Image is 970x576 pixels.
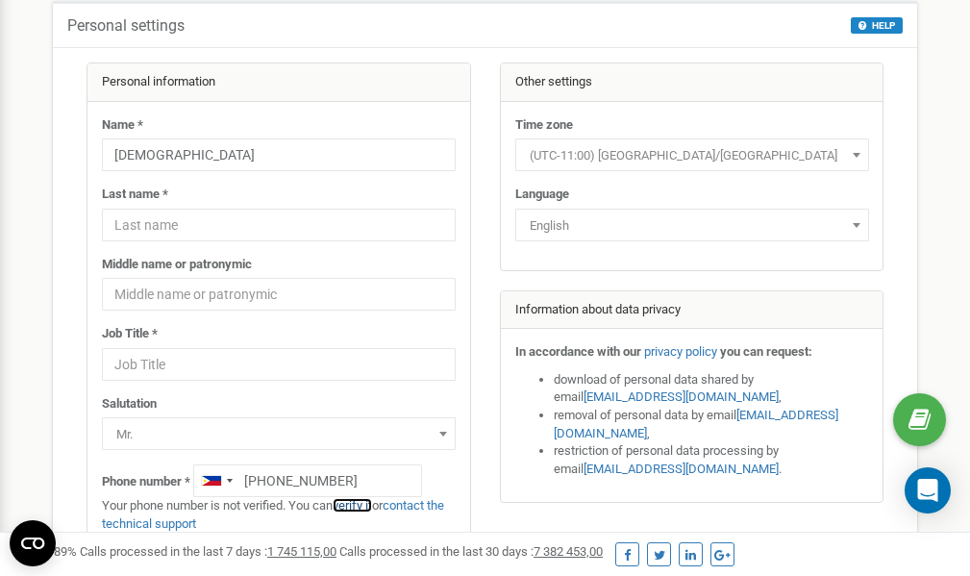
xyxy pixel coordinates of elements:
[515,138,869,171] span: (UTC-11:00) Pacific/Midway
[534,544,603,559] u: 7 382 453,00
[267,544,336,559] u: 1 745 115,00
[522,142,862,169] span: (UTC-11:00) Pacific/Midway
[87,63,470,102] div: Personal information
[515,116,573,135] label: Time zone
[584,462,779,476] a: [EMAIL_ADDRESS][DOMAIN_NAME]
[102,278,456,311] input: Middle name or patronymic
[501,291,883,330] div: Information about data privacy
[102,498,444,531] a: contact the technical support
[194,465,238,496] div: Telephone country code
[102,138,456,171] input: Name
[102,417,456,450] span: Mr.
[554,442,869,478] li: restriction of personal data processing by email .
[193,464,422,497] input: +1-800-555-55-55
[339,544,603,559] span: Calls processed in the last 30 days :
[501,63,883,102] div: Other settings
[515,209,869,241] span: English
[644,344,717,359] a: privacy policy
[102,186,168,204] label: Last name *
[109,421,449,448] span: Mr.
[554,408,838,440] a: [EMAIL_ADDRESS][DOMAIN_NAME]
[515,344,641,359] strong: In accordance with our
[584,389,779,404] a: [EMAIL_ADDRESS][DOMAIN_NAME]
[102,497,456,533] p: Your phone number is not verified. You can or
[522,213,862,239] span: English
[102,256,252,274] label: Middle name or patronymic
[851,17,903,34] button: HELP
[102,348,456,381] input: Job Title
[720,344,812,359] strong: you can request:
[102,116,143,135] label: Name *
[333,498,372,513] a: verify it
[102,473,190,491] label: Phone number *
[80,544,336,559] span: Calls processed in the last 7 days :
[905,467,951,513] div: Open Intercom Messenger
[554,371,869,407] li: download of personal data shared by email ,
[67,17,185,35] h5: Personal settings
[515,186,569,204] label: Language
[102,395,157,413] label: Salutation
[102,209,456,241] input: Last name
[554,407,869,442] li: removal of personal data by email ,
[102,325,158,343] label: Job Title *
[10,520,56,566] button: Open CMP widget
